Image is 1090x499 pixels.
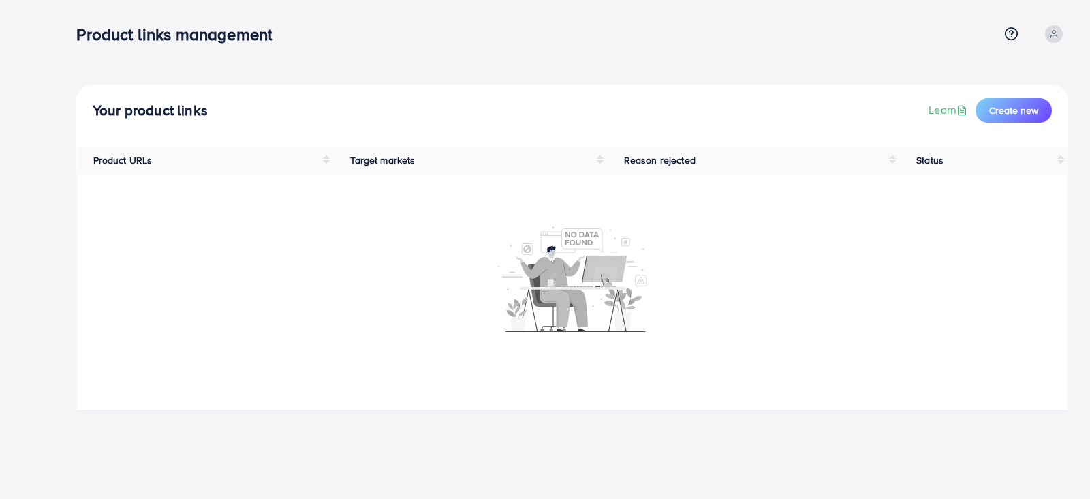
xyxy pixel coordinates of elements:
button: Create new [976,98,1052,123]
h4: Your product links [93,102,208,119]
span: Reason rejected [624,153,696,167]
a: Learn [929,102,970,118]
img: No account [498,225,647,332]
span: Target markets [350,153,415,167]
span: Product URLs [93,153,153,167]
span: Status [916,153,944,167]
span: Create new [989,104,1038,117]
h3: Product links management [76,25,283,44]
